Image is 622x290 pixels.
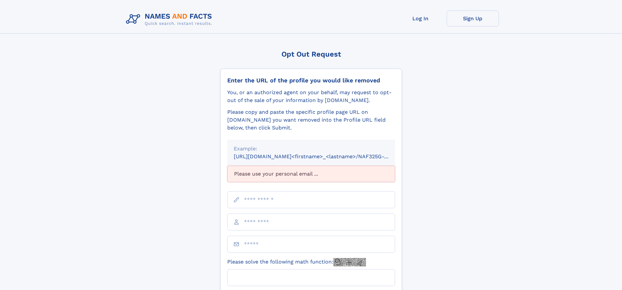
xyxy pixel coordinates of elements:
div: Enter the URL of the profile you would like removed [227,77,395,84]
img: Logo Names and Facts [123,10,217,28]
label: Please solve the following math function: [227,258,366,266]
div: Please copy and paste the specific profile page URL on [DOMAIN_NAME] you want removed into the Pr... [227,108,395,132]
a: Sign Up [447,10,499,26]
small: [URL][DOMAIN_NAME]<firstname>_<lastname>/NAF325G-xxxxxxxx [234,153,407,160]
div: You, or an authorized agent on your behalf, may request to opt-out of the sale of your informatio... [227,89,395,104]
a: Log In [394,10,447,26]
div: Please use your personal email ... [227,166,395,182]
div: Example: [234,145,389,153]
div: Opt Out Request [220,50,402,58]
